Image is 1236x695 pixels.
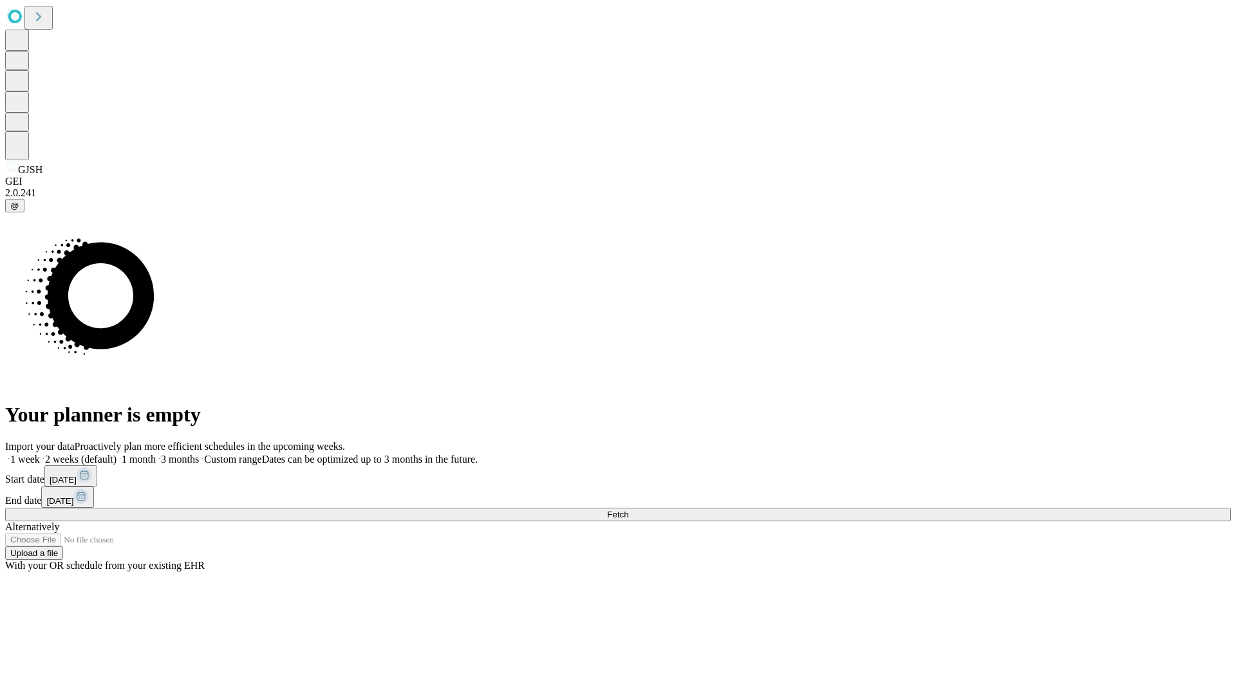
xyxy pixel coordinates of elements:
span: Alternatively [5,521,59,532]
button: Upload a file [5,546,63,560]
div: Start date [5,465,1231,486]
button: [DATE] [44,465,97,486]
span: 1 month [122,454,156,465]
h1: Your planner is empty [5,403,1231,427]
div: End date [5,486,1231,508]
span: With your OR schedule from your existing EHR [5,560,205,571]
span: Dates can be optimized up to 3 months in the future. [262,454,478,465]
button: @ [5,199,24,212]
span: Custom range [204,454,261,465]
span: [DATE] [46,496,73,506]
span: Import your data [5,441,75,452]
span: 3 months [161,454,199,465]
span: Proactively plan more efficient schedules in the upcoming weeks. [75,441,345,452]
button: Fetch [5,508,1231,521]
span: Fetch [607,510,628,519]
span: 1 week [10,454,40,465]
button: [DATE] [41,486,94,508]
span: GJSH [18,164,42,175]
span: [DATE] [50,475,77,485]
span: @ [10,201,19,210]
span: 2 weeks (default) [45,454,117,465]
div: 2.0.241 [5,187,1231,199]
div: GEI [5,176,1231,187]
